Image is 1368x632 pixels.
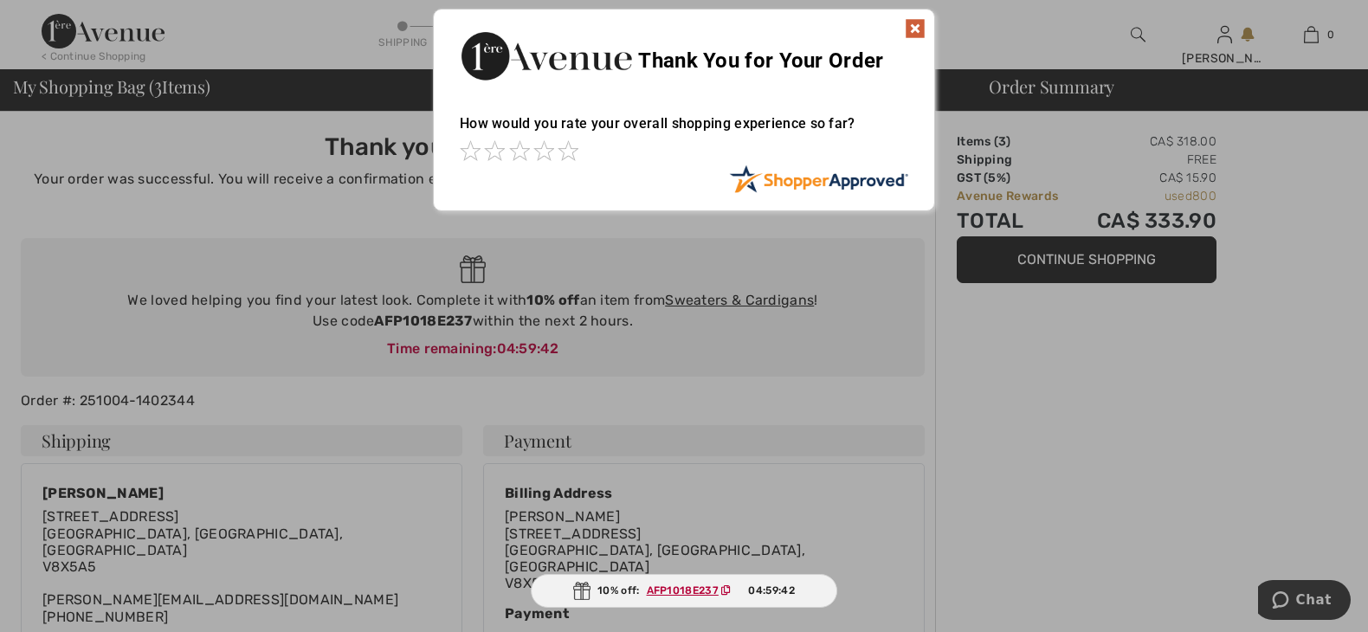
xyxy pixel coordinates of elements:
[748,583,794,598] span: 04:59:42
[38,12,74,28] span: Chat
[647,584,719,597] ins: AFP1018E237
[460,27,633,85] img: Thank You for Your Order
[460,98,908,164] div: How would you rate your overall shopping experience so far?
[905,18,926,39] img: x
[573,582,590,600] img: Gift.svg
[638,48,883,73] span: Thank You for Your Order
[531,574,837,608] div: 10% off:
